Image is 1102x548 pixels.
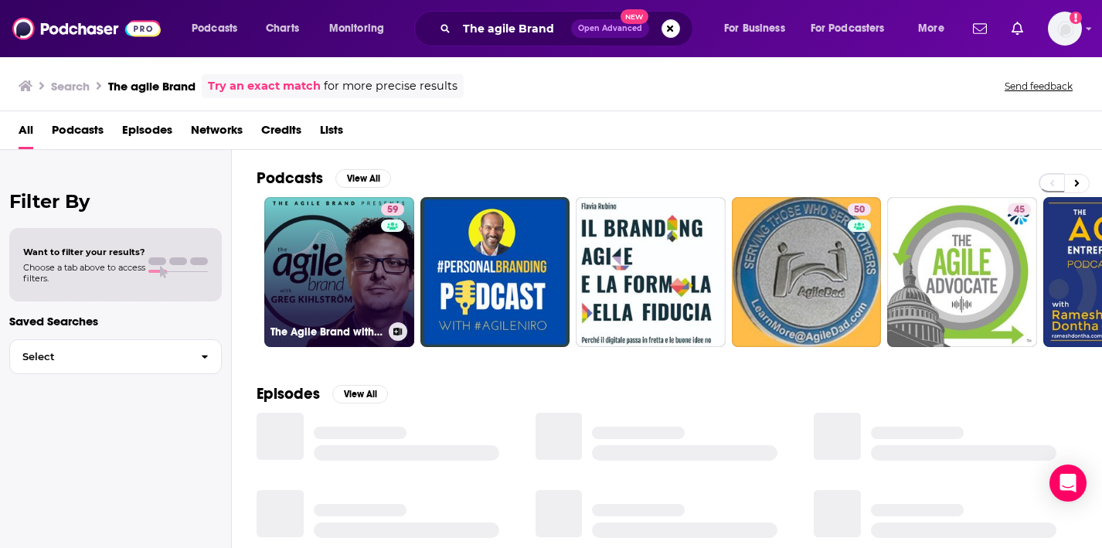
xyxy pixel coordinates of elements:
[264,197,414,347] a: 59The Agile Brand with [PERSON_NAME]®: Expert Mode Marketing Technology, AI, & CX
[181,16,257,41] button: open menu
[335,169,391,188] button: View All
[848,203,871,216] a: 50
[1005,15,1029,42] a: Show notifications dropdown
[1048,12,1082,46] span: Logged in as amandalamPR
[192,18,237,39] span: Podcasts
[191,117,243,149] a: Networks
[9,314,222,328] p: Saved Searches
[713,16,804,41] button: open menu
[381,203,404,216] a: 59
[1049,465,1087,502] div: Open Intercom Messenger
[270,325,383,339] h3: The Agile Brand with [PERSON_NAME]®: Expert Mode Marketing Technology, AI, & CX
[19,117,33,149] a: All
[621,9,648,24] span: New
[907,16,964,41] button: open menu
[332,385,388,403] button: View All
[457,16,571,41] input: Search podcasts, credits, & more...
[10,352,189,362] span: Select
[257,384,320,403] h2: Episodes
[324,77,457,95] span: for more precise results
[1014,203,1025,218] span: 45
[122,117,172,149] a: Episodes
[257,168,323,188] h2: Podcasts
[1070,12,1082,24] svg: Add a profile image
[257,168,391,188] a: PodcastsView All
[429,11,708,46] div: Search podcasts, credits, & more...
[266,18,299,39] span: Charts
[12,14,161,43] img: Podchaser - Follow, Share and Rate Podcasts
[732,197,882,347] a: 50
[918,18,944,39] span: More
[23,247,145,257] span: Want to filter your results?
[724,18,785,39] span: For Business
[1048,12,1082,46] button: Show profile menu
[329,18,384,39] span: Monitoring
[811,18,885,39] span: For Podcasters
[387,203,398,218] span: 59
[208,77,321,95] a: Try an exact match
[261,117,301,149] a: Credits
[108,79,196,94] h3: The agile Brand
[9,190,222,213] h2: Filter By
[51,79,90,94] h3: Search
[578,25,642,32] span: Open Advanced
[1008,203,1031,216] a: 45
[854,203,865,218] span: 50
[23,262,145,284] span: Choose a tab above to access filters.
[9,339,222,374] button: Select
[1048,12,1082,46] img: User Profile
[801,16,907,41] button: open menu
[967,15,993,42] a: Show notifications dropdown
[318,16,404,41] button: open menu
[257,384,388,403] a: EpisodesView All
[52,117,104,149] a: Podcasts
[256,16,308,41] a: Charts
[320,117,343,149] a: Lists
[1000,80,1077,93] button: Send feedback
[571,19,649,38] button: Open AdvancedNew
[887,197,1037,347] a: 45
